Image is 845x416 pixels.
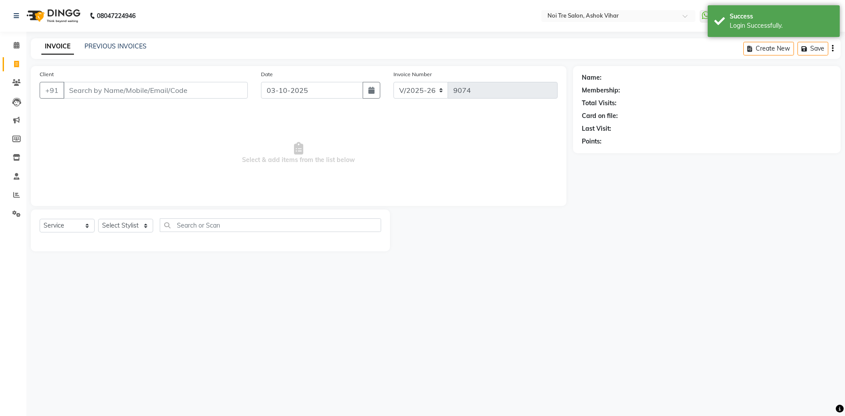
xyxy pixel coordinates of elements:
[40,82,64,99] button: +91
[160,218,381,232] input: Search or Scan
[261,70,273,78] label: Date
[63,82,248,99] input: Search by Name/Mobile/Email/Code
[582,124,611,133] div: Last Visit:
[797,42,828,55] button: Save
[84,42,147,50] a: PREVIOUS INVOICES
[743,42,794,55] button: Create New
[582,86,620,95] div: Membership:
[730,12,833,21] div: Success
[40,109,558,197] span: Select & add items from the list below
[730,21,833,30] div: Login Successfully.
[40,70,54,78] label: Client
[393,70,432,78] label: Invoice Number
[582,111,618,121] div: Card on file:
[41,39,74,55] a: INVOICE
[22,4,83,28] img: logo
[582,137,602,146] div: Points:
[97,4,136,28] b: 08047224946
[582,99,617,108] div: Total Visits:
[582,73,602,82] div: Name:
